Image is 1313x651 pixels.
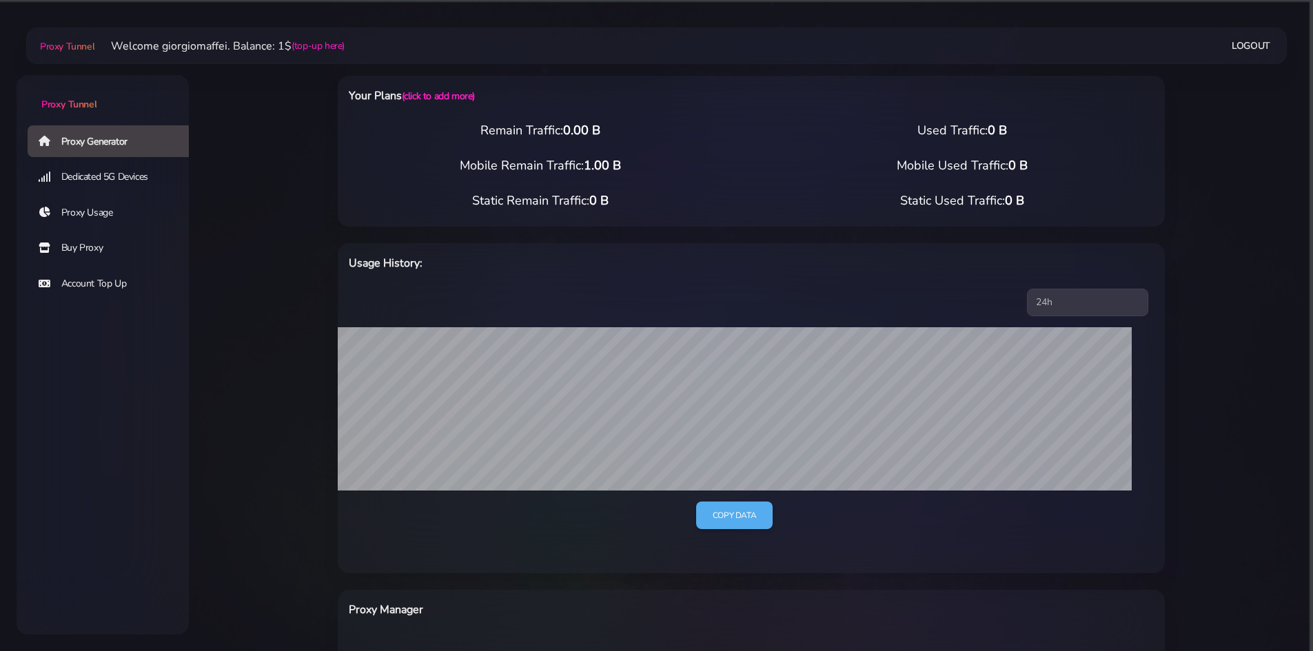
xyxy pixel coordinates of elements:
h6: Usage History: [349,254,811,272]
span: 0.00 B [563,122,600,138]
div: Used Traffic: [751,121,1173,140]
a: (top-up here) [292,39,345,53]
li: Welcome giorgiomaffei. Balance: 1$ [94,38,345,54]
span: 1.00 B [584,157,621,174]
a: Buy Proxy [28,232,200,264]
span: 0 B [1008,157,1028,174]
iframe: Webchat Widget [1234,572,1296,634]
span: 0 B [988,122,1007,138]
div: Mobile Remain Traffic: [329,156,751,175]
a: (click to add more) [402,90,475,103]
a: Proxy Generator [28,125,200,157]
a: Dedicated 5G Devices [28,161,200,193]
div: Mobile Used Traffic: [751,156,1173,175]
a: Proxy Usage [28,197,200,229]
span: 0 B [589,192,609,209]
div: Static Used Traffic: [751,192,1173,210]
span: Proxy Tunnel [41,98,96,111]
a: Account Top Up [28,268,200,300]
a: Logout [1232,33,1270,59]
span: Proxy Tunnel [40,40,94,53]
a: Proxy Tunnel [37,35,94,57]
a: Copy data [696,502,773,530]
span: 0 B [1005,192,1024,209]
div: Static Remain Traffic: [329,192,751,210]
a: Proxy Tunnel [17,75,189,112]
div: Remain Traffic: [329,121,751,140]
h6: Proxy Manager [349,601,811,619]
h6: Your Plans [349,87,811,105]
